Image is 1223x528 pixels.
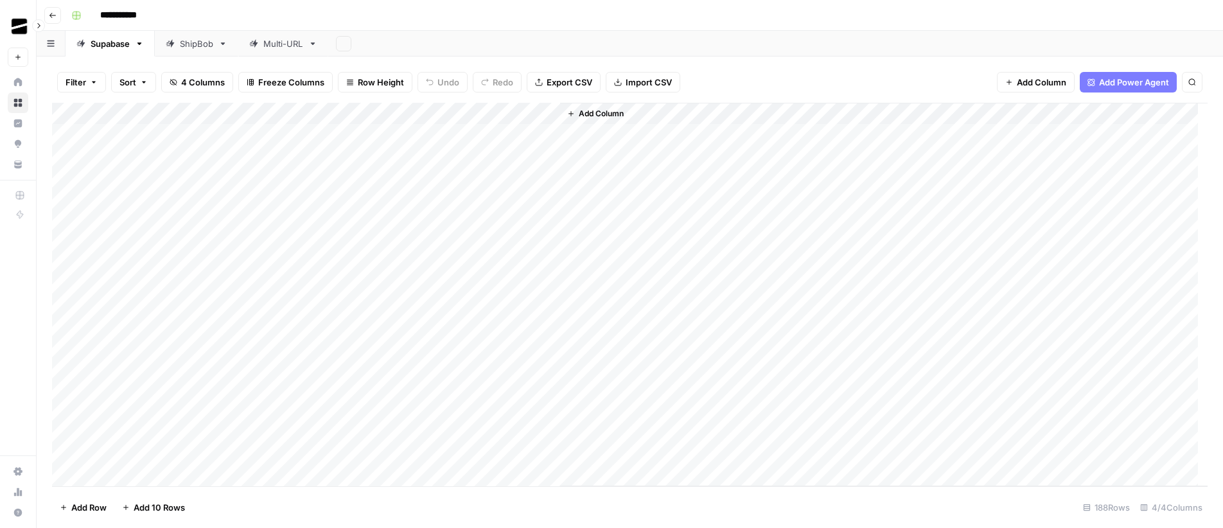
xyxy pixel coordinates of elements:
[134,501,185,514] span: Add 10 Rows
[527,72,601,92] button: Export CSV
[358,76,404,89] span: Row Height
[338,72,412,92] button: Row Height
[997,72,1075,92] button: Add Column
[258,76,324,89] span: Freeze Columns
[8,72,28,92] a: Home
[8,15,31,38] img: OGM Logo
[238,72,333,92] button: Freeze Columns
[111,72,156,92] button: Sort
[1099,76,1169,89] span: Add Power Agent
[161,72,233,92] button: 4 Columns
[547,76,592,89] span: Export CSV
[238,31,328,57] a: Multi-URL
[418,72,468,92] button: Undo
[57,72,106,92] button: Filter
[8,482,28,502] a: Usage
[8,461,28,482] a: Settings
[8,154,28,175] a: Your Data
[8,92,28,113] a: Browse
[473,72,522,92] button: Redo
[66,76,86,89] span: Filter
[626,76,672,89] span: Import CSV
[493,76,513,89] span: Redo
[181,76,225,89] span: 4 Columns
[1017,76,1066,89] span: Add Column
[91,37,130,50] div: Supabase
[606,72,680,92] button: Import CSV
[71,501,107,514] span: Add Row
[579,108,624,119] span: Add Column
[1135,497,1208,518] div: 4/4 Columns
[8,502,28,523] button: Help + Support
[52,497,114,518] button: Add Row
[8,113,28,134] a: Insights
[119,76,136,89] span: Sort
[437,76,459,89] span: Undo
[8,134,28,154] a: Opportunities
[562,105,629,122] button: Add Column
[155,31,238,57] a: ShipBob
[1078,497,1135,518] div: 188 Rows
[66,31,155,57] a: Supabase
[8,10,28,42] button: Workspace: OGM
[114,497,193,518] button: Add 10 Rows
[180,37,213,50] div: ShipBob
[1080,72,1177,92] button: Add Power Agent
[263,37,303,50] div: Multi-URL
